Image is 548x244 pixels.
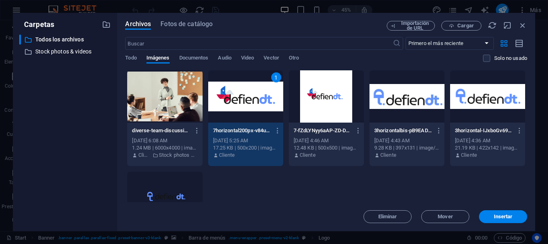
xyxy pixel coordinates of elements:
[455,144,520,152] div: 21.19 KB | 422x142 | image/png
[132,152,197,159] div: Por: Cliente | Carpeta: Stock photos & videos
[374,137,440,144] div: [DATE] 4:43 AM
[494,214,513,219] span: Insertar
[138,152,150,159] p: Cliente
[488,21,497,30] i: Volver a cargar
[35,35,96,44] p: Todos los archivos
[518,21,527,30] i: Cerrar
[271,72,281,82] div: 1
[132,144,197,152] div: 1.24 MB | 6000x4000 | image/jpeg
[35,47,96,56] p: Stock photos & videos
[387,21,435,31] button: Importación de URL
[213,127,271,134] p: 7horizontal200px-v84ufaykIDIoTqrh5bl0Fg.png
[213,144,278,152] div: 17.25 KB | 500x200 | image/png
[421,210,469,223] button: Mover
[494,55,527,62] p: Solo muestra los archivos que no están usándose en el sitio web. Los archivos añadidos durante es...
[479,210,527,223] button: Insertar
[294,137,359,144] div: [DATE] 4:46 AM
[457,23,474,28] span: Cargar
[374,144,440,152] div: 9.28 KB | 397x131 | image/jpeg
[146,53,170,64] span: Imágenes
[378,214,397,219] span: Eliminar
[264,53,279,64] span: Vector
[219,152,235,159] p: Cliente
[294,127,352,134] p: 7-fZdLYNyy6aAP-ZD-DVPcmw.png
[102,20,111,29] i: Crear carpeta
[125,53,136,64] span: Todo
[455,127,513,134] p: 3horizontal-IJxboGv69Z5HXOQ5O6gtxA.PNG
[213,137,278,144] div: [DATE] 5:25 AM
[218,53,231,64] span: Audio
[438,214,453,219] span: Mover
[125,37,392,50] input: Buscar
[19,19,54,30] p: Carpetas
[380,152,396,159] p: Cliente
[160,19,213,29] span: Fotos de catálogo
[19,47,111,57] div: Stock photos & videos
[455,137,520,144] div: [DATE] 4:36 AM
[461,152,477,159] p: Cliente
[289,53,299,64] span: Otro
[159,152,198,159] p: Stock photos & videos
[132,137,197,144] div: [DATE] 6:08 AM
[363,210,412,223] button: Eliminar
[399,21,431,31] span: Importación de URL
[241,53,254,64] span: Video
[300,152,316,159] p: Cliente
[441,21,481,31] button: Cargar
[294,144,359,152] div: 12.48 KB | 500x500 | image/png
[19,35,21,45] div: ​
[374,127,432,134] p: 3horizontalbis-pB9EADDYfOm9MGUBIdUe_Q.JPG
[125,19,151,29] span: Archivos
[132,127,190,134] p: diverse-team-discussing-ideas-during-an-office-meeting-with-charts-displayed-on-laptops-UppnArHA-...
[503,21,512,30] i: Minimizar
[179,53,209,64] span: Documentos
